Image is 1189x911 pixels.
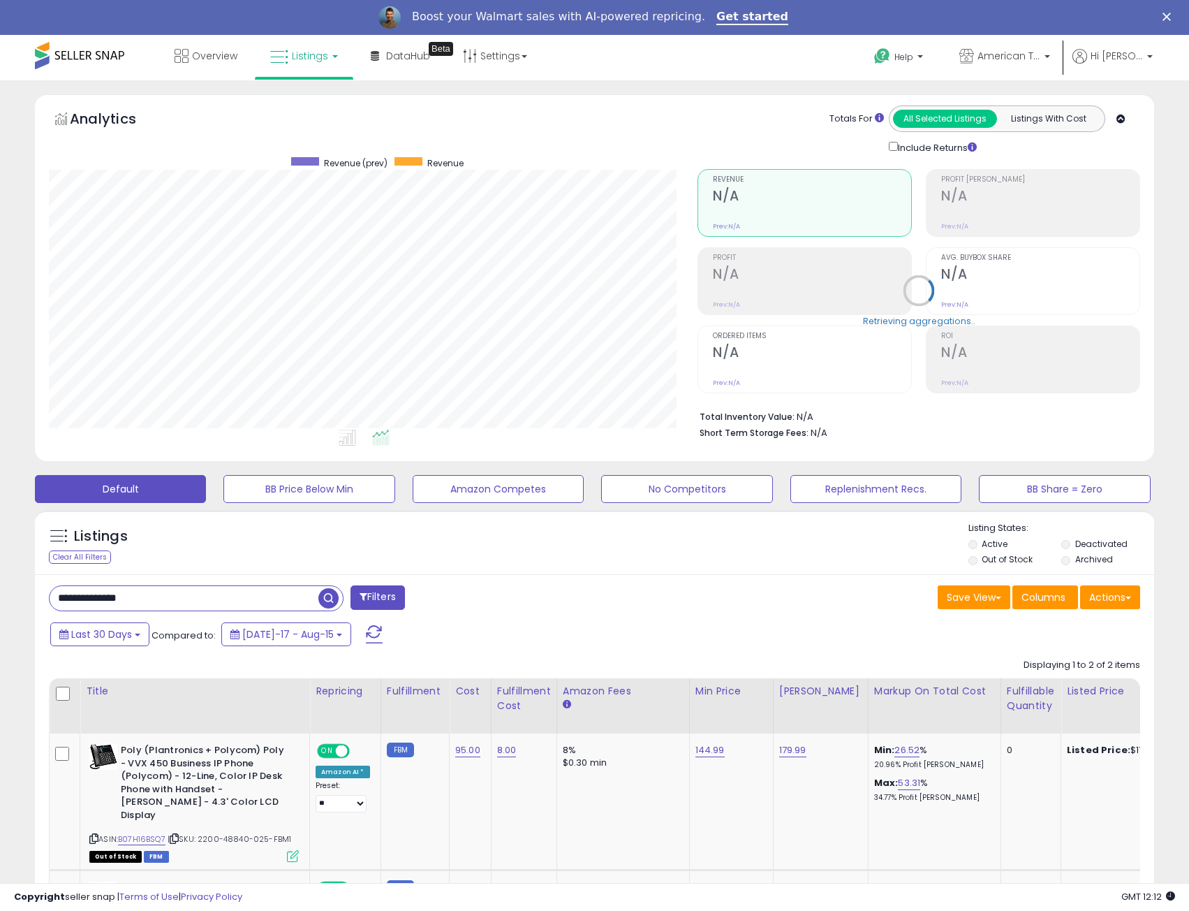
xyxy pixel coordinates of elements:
[977,49,1040,63] span: American Telecom Headquarters
[894,51,913,63] span: Help
[1091,49,1143,63] span: Hi [PERSON_NAME]
[1067,743,1130,757] b: Listed Price:
[35,475,206,503] button: Default
[386,49,430,63] span: DataHub
[350,585,405,610] button: Filters
[1067,684,1188,699] div: Listed Price
[242,627,334,641] span: [DATE]-17 - Aug-15
[1162,13,1176,21] div: Close
[1021,590,1065,604] span: Columns
[868,678,1000,734] th: The percentage added to the cost of goods (COGS) that forms the calculator for Min & Max prices.
[695,684,767,699] div: Min Price
[829,112,884,126] div: Totals For
[716,10,788,25] a: Get started
[387,684,443,699] div: Fulfillment
[89,744,299,861] div: ASIN:
[1075,538,1128,550] label: Deactivated
[316,684,375,699] div: Repricing
[874,882,990,908] div: %
[324,157,387,169] span: Revenue (prev)
[601,475,772,503] button: No Competitors
[497,743,517,757] a: 8.00
[119,890,179,903] a: Terms of Use
[89,851,142,863] span: All listings that are currently out of stock and unavailable for purchase on Amazon
[14,891,242,904] div: seller snap | |
[563,684,684,699] div: Amazon Fees
[968,522,1154,535] p: Listing States:
[893,110,997,128] button: All Selected Listings
[221,622,351,646] button: [DATE]-17 - Aug-15
[563,882,679,894] div: 8%
[779,684,862,699] div: [PERSON_NAME]
[874,684,995,699] div: Markup on Total Cost
[938,585,1010,609] button: Save View
[70,109,163,132] h5: Analytics
[790,475,961,503] button: Replenishment Recs.
[949,35,1061,80] a: American Telecom Headquarters
[348,745,370,757] span: OFF
[316,766,370,778] div: Amazon AI *
[878,139,994,155] div: Include Returns
[360,35,441,77] a: DataHub
[1075,553,1113,565] label: Archived
[387,880,414,895] small: FBM
[118,833,165,845] a: B07H16BSQ7
[695,743,725,757] a: 144.99
[898,776,920,790] a: 53.31
[429,42,453,56] div: Tooltip anchor
[1067,882,1183,894] div: $199.99
[412,10,705,24] div: Boost your Walmart sales with AI-powered repricing.
[1072,49,1153,80] a: Hi [PERSON_NAME]
[89,744,117,770] img: 411cDngie3L._SL40_.jpg
[14,890,65,903] strong: Copyright
[144,851,169,863] span: FBM
[413,475,584,503] button: Amazon Competes
[563,699,571,711] small: Amazon Fees.
[874,793,990,803] p: 34.77% Profit [PERSON_NAME]
[982,553,1033,565] label: Out of Stock
[152,629,216,642] span: Compared to:
[1121,890,1175,903] span: 2025-09-15 12:12 GMT
[260,35,348,77] a: Listings
[1024,659,1140,672] div: Displaying 1 to 2 of 2 items
[427,157,464,169] span: Revenue
[192,49,237,63] span: Overview
[695,881,724,895] a: 164.99
[1007,882,1050,894] div: 0
[874,777,990,803] div: %
[894,743,920,757] a: 26.52
[121,744,290,825] b: Poly (Plantronics + Polycom) Poly - VVX 450 Business IP Phone (Polycom) - 12-Line, Color IP Desk ...
[779,881,807,895] a: 199.99
[874,743,895,757] b: Min:
[563,744,679,757] div: 8%
[497,684,551,713] div: Fulfillment Cost
[863,314,975,327] div: Retrieving aggregations..
[223,475,394,503] button: BB Price Below Min
[1067,881,1130,894] b: Listed Price:
[74,527,128,546] h5: Listings
[874,760,990,770] p: 20.96% Profit [PERSON_NAME]
[455,684,485,699] div: Cost
[181,890,242,903] a: Privacy Policy
[316,781,370,812] div: Preset:
[779,743,806,757] a: 179.99
[996,110,1100,128] button: Listings With Cost
[863,37,937,80] a: Help
[874,776,899,789] b: Max:
[318,745,336,757] span: ON
[894,881,917,895] a: 41.99
[1080,585,1140,609] button: Actions
[455,881,480,895] a: 95.00
[979,475,1150,503] button: BB Share = Zero
[455,743,480,757] a: 95.00
[86,684,304,699] div: Title
[49,551,111,564] div: Clear All Filters
[497,881,517,895] a: 8.00
[378,6,401,29] img: Profile image for Adrian
[50,622,149,646] button: Last 30 Days
[292,49,328,63] span: Listings
[1012,585,1078,609] button: Columns
[982,538,1007,550] label: Active
[873,48,891,65] i: Get Help
[1067,744,1183,757] div: $179.99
